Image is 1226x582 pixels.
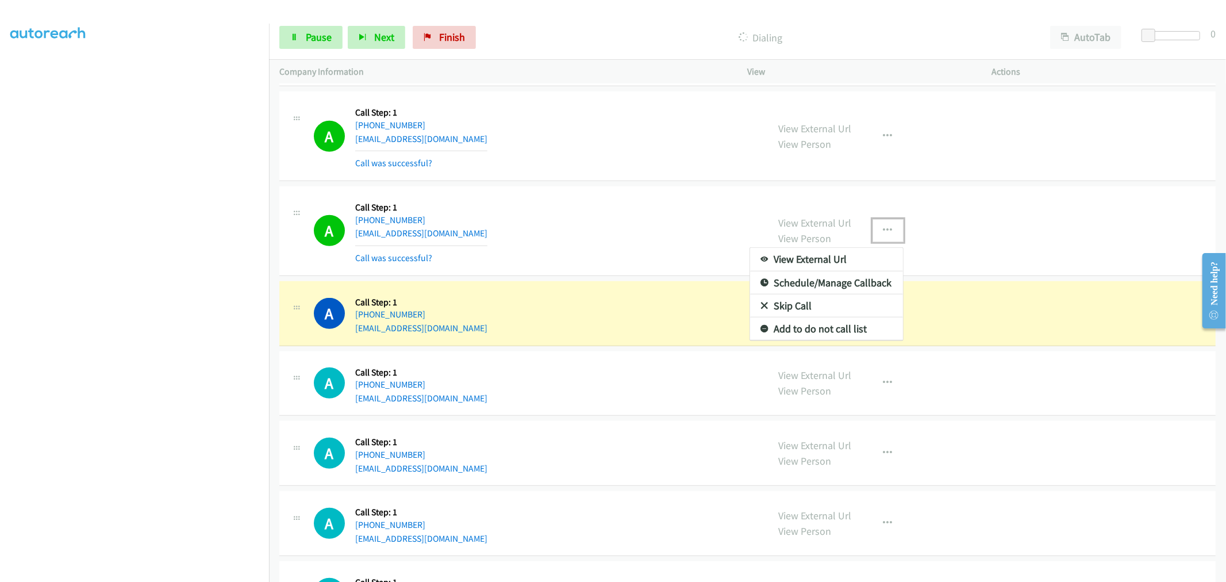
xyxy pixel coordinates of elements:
[10,34,269,580] iframe: To enrich screen reader interactions, please activate Accessibility in Grammarly extension settings
[314,298,345,329] h1: A
[750,248,903,271] a: View External Url
[314,508,345,539] div: The call is yet to be attempted
[314,367,345,399] div: The call is yet to be attempted
[1193,245,1226,336] iframe: Resource Center
[750,271,903,294] a: Schedule/Manage Callback
[750,294,903,317] a: Skip Call
[314,508,345,539] h1: A
[314,367,345,399] h1: A
[314,438,345,469] div: The call is yet to be attempted
[314,438,345,469] h1: A
[750,317,903,340] a: Add to do not call list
